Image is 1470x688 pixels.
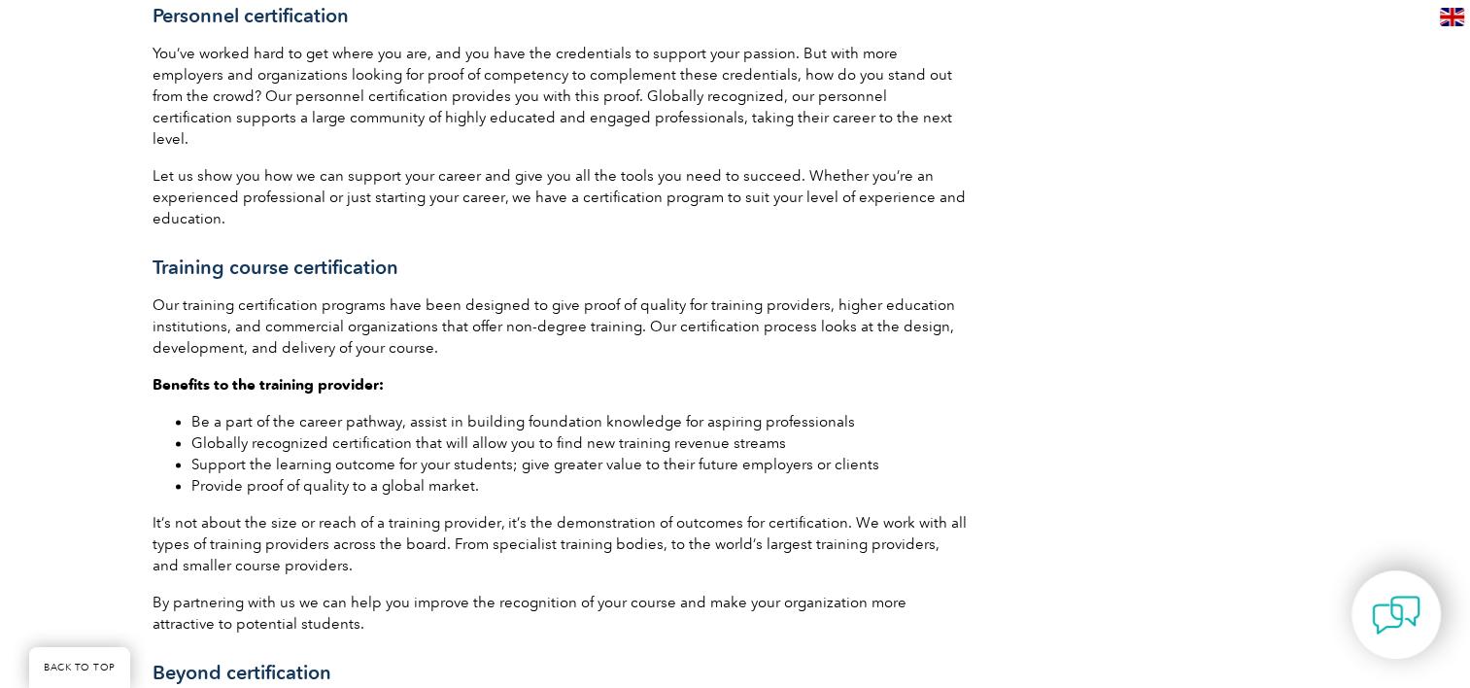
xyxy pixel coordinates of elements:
a: BACK TO TOP [29,647,130,688]
p: Our training certification programs have been designed to give proof of quality for training prov... [153,294,969,359]
p: By partnering with us we can help you improve the recognition of your course and make your organi... [153,592,969,635]
li: Support the learning outcome for your students; give greater value to their future employers or c... [191,454,969,475]
li: Be a part of the career pathway, assist in building foundation knowledge for aspiring professionals [191,411,969,432]
p: It’s not about the size or reach of a training provider, it’s the demonstration of outcomes for c... [153,512,969,576]
img: en [1440,8,1464,26]
p: You’ve worked hard to get where you are, and you have the credentials to support your passion. Bu... [153,43,969,150]
p: Let us show you how we can support your career and give you all the tools you need to succeed. Wh... [153,165,969,229]
strong: Benefits to the training provider: [153,376,384,394]
h3: Personnel certification [153,4,969,28]
h3: Training course certification [153,256,969,280]
li: Provide proof of quality to a global market. [191,475,969,497]
li: Globally recognized certification that will allow you to find new training revenue streams [191,432,969,454]
h3: Beyond certification [153,661,969,685]
img: contact-chat.png [1372,591,1420,639]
